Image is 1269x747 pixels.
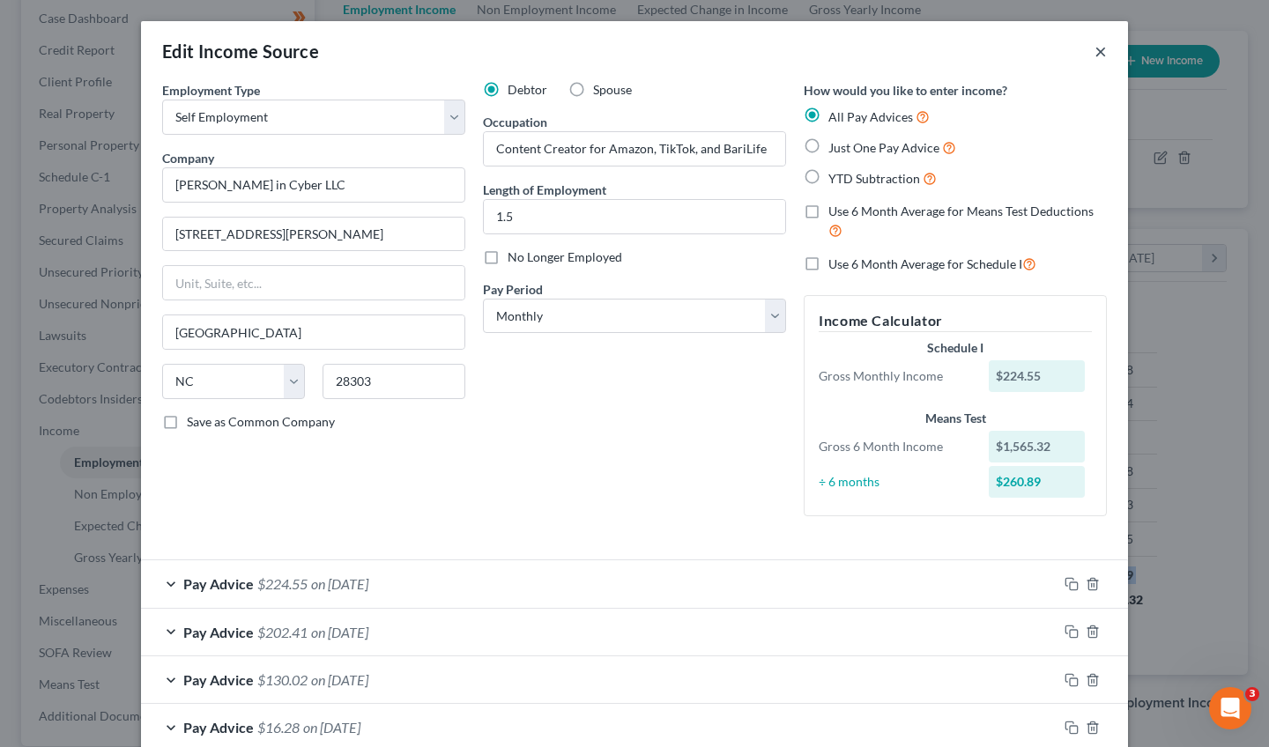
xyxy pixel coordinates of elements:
[508,249,622,264] span: No Longer Employed
[819,310,1092,332] h5: Income Calculator
[183,624,254,640] span: Pay Advice
[257,671,308,688] span: $130.02
[989,466,1086,498] div: $260.89
[257,575,308,592] span: $224.55
[187,414,335,429] span: Save as Common Company
[828,256,1022,271] span: Use 6 Month Average for Schedule I
[1095,41,1107,62] button: ×
[508,82,547,97] span: Debtor
[828,140,939,155] span: Just One Pay Advice
[819,410,1092,427] div: Means Test
[163,266,464,300] input: Unit, Suite, etc...
[483,113,547,131] label: Occupation
[484,132,785,166] input: --
[828,171,920,186] span: YTD Subtraction
[257,624,308,640] span: $202.41
[483,181,606,199] label: Length of Employment
[162,167,465,203] input: Search company by name...
[1245,687,1259,701] span: 3
[804,81,1007,100] label: How would you like to enter income?
[311,671,368,688] span: on [DATE]
[810,438,980,455] div: Gross 6 Month Income
[162,151,214,166] span: Company
[163,315,464,349] input: Enter city...
[163,218,464,251] input: Enter address...
[828,109,913,124] span: All Pay Advices
[162,39,319,63] div: Edit Income Source
[183,719,254,736] span: Pay Advice
[989,431,1086,462] div: $1,565.32
[810,367,980,385] div: Gross Monthly Income
[484,200,785,233] input: ex: 2 years
[311,624,368,640] span: on [DATE]
[183,575,254,592] span: Pay Advice
[323,364,465,399] input: Enter zip...
[593,82,632,97] span: Spouse
[1209,687,1251,729] iframe: Intercom live chat
[183,671,254,688] span: Pay Advice
[810,473,980,491] div: ÷ 6 months
[989,360,1086,392] div: $224.55
[828,203,1094,218] span: Use 6 Month Average for Means Test Deductions
[819,339,1092,357] div: Schedule I
[257,719,300,736] span: $16.28
[483,282,543,297] span: Pay Period
[162,83,260,98] span: Employment Type
[303,719,360,736] span: on [DATE]
[311,575,368,592] span: on [DATE]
